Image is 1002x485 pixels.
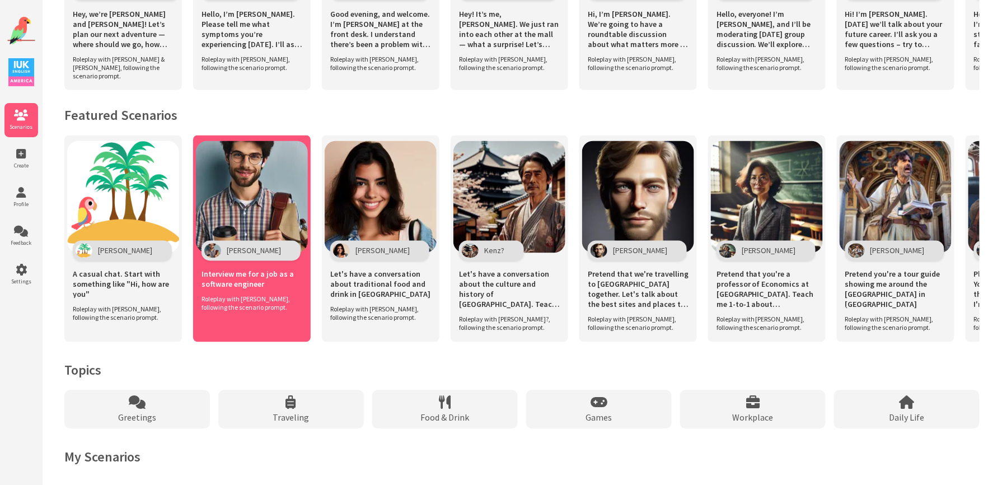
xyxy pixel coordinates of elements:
[204,244,221,258] img: Character
[711,141,823,253] img: Scenario Image
[742,246,796,256] span: [PERSON_NAME]
[202,9,302,49] span: Hello, I’m [PERSON_NAME]. Please tell me what symptoms you’re experiencing [DATE]. I’ll ask you a...
[845,55,940,72] span: Roleplay with [PERSON_NAME], following the scenario prompt.
[870,246,925,256] span: [PERSON_NAME]
[586,412,612,423] span: Games
[330,269,431,300] span: Let's have a conversation about traditional food and drink in [GEOGRAPHIC_DATA]
[4,162,38,169] span: Create
[717,315,812,332] span: Roleplay with [PERSON_NAME], following the scenario prompt.
[459,9,560,49] span: Hey! It’s me, [PERSON_NAME]. We just ran into each other at the mall — what a surprise! Let’s cat...
[98,246,152,256] span: [PERSON_NAME]
[733,412,774,423] span: Workplace
[717,9,817,49] span: Hello, everyone! I’m [PERSON_NAME], and I’ll be moderating [DATE] group discussion. We’ll explore...
[845,269,946,310] span: Pretend you're a tour guide showing me around the [GEOGRAPHIC_DATA] in [GEOGRAPHIC_DATA]
[227,246,281,256] span: [PERSON_NAME]
[588,315,683,332] span: Roleplay with [PERSON_NAME], following the scenario prompt.
[717,55,812,72] span: Roleplay with [PERSON_NAME], following the scenario prompt.
[588,55,683,72] span: Roleplay with [PERSON_NAME], following the scenario prompt.
[591,244,607,258] img: Character
[196,141,308,253] img: Scenario Image
[7,17,35,45] img: Website Logo
[719,244,736,258] img: Character
[333,244,350,258] img: Character
[73,269,174,300] span: A casual chat. Start with something like "Hi, how are you"
[484,246,504,256] span: Kenz?
[76,244,92,258] img: Character
[4,123,38,130] span: Scenarios
[453,141,565,253] img: Scenario Image
[717,269,817,310] span: Pretend that you're a professor of Economics at [GEOGRAPHIC_DATA]. Teach me 1-to-1 about macroeco...
[202,295,297,312] span: Roleplay with [PERSON_NAME], following the scenario prompt.
[330,9,431,49] span: Good evening, and welcome. I’m [PERSON_NAME] at the front desk. I understand there’s been a probl...
[4,278,38,285] span: Settings
[67,141,179,253] img: Scenario Image
[330,55,425,72] span: Roleplay with [PERSON_NAME], following the scenario prompt.
[845,315,940,332] span: Roleplay with [PERSON_NAME], following the scenario prompt.
[588,9,689,49] span: Hi, I’m [PERSON_NAME]. We’re going to have a roundtable discussion about what matters more — educ...
[845,9,946,49] span: Hi! I’m [PERSON_NAME]. [DATE] we’ll talk about your future career. I’ll ask you a few questions –...
[459,55,554,72] span: Roleplay with [PERSON_NAME], following the scenario prompt.
[73,9,174,49] span: Hey, we’re [PERSON_NAME] and [PERSON_NAME]! Let’s plan our next adventure — where should we go, h...
[977,244,994,258] img: Character
[4,200,38,208] span: Profile
[613,246,667,256] span: [PERSON_NAME]
[202,55,297,72] span: Roleplay with [PERSON_NAME], following the scenario prompt.
[73,55,168,80] span: Roleplay with [PERSON_NAME] & [PERSON_NAME], following the scenario prompt.
[64,107,980,124] h2: Featured Scenarios
[355,246,410,256] span: [PERSON_NAME]
[462,244,479,258] img: Character
[848,244,865,258] img: Character
[421,412,470,423] span: Food & Drink
[330,305,425,322] span: Roleplay with [PERSON_NAME], following the scenario prompt.
[459,315,554,332] span: Roleplay with [PERSON_NAME]?, following the scenario prompt.
[118,412,156,423] span: Greetings
[64,362,980,379] h2: Topics
[889,412,925,423] span: Daily Life
[588,269,689,310] span: Pretend that we're travelling to [GEOGRAPHIC_DATA] together. Let's talk about the best sites and ...
[4,239,38,246] span: Feedback
[840,141,952,253] img: Scenario Image
[582,141,694,253] img: Scenario Image
[64,449,980,466] h2: My Scenarios
[273,412,310,423] span: Traveling
[325,141,437,253] img: Scenario Image
[73,305,168,322] span: Roleplay with [PERSON_NAME], following the scenario prompt.
[8,58,34,86] img: IUK Logo
[459,269,560,310] span: Let's have a conversation about the culture and history of [GEOGRAPHIC_DATA]. Teach me about it
[202,269,302,290] span: Interview me for a job as a software engineer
